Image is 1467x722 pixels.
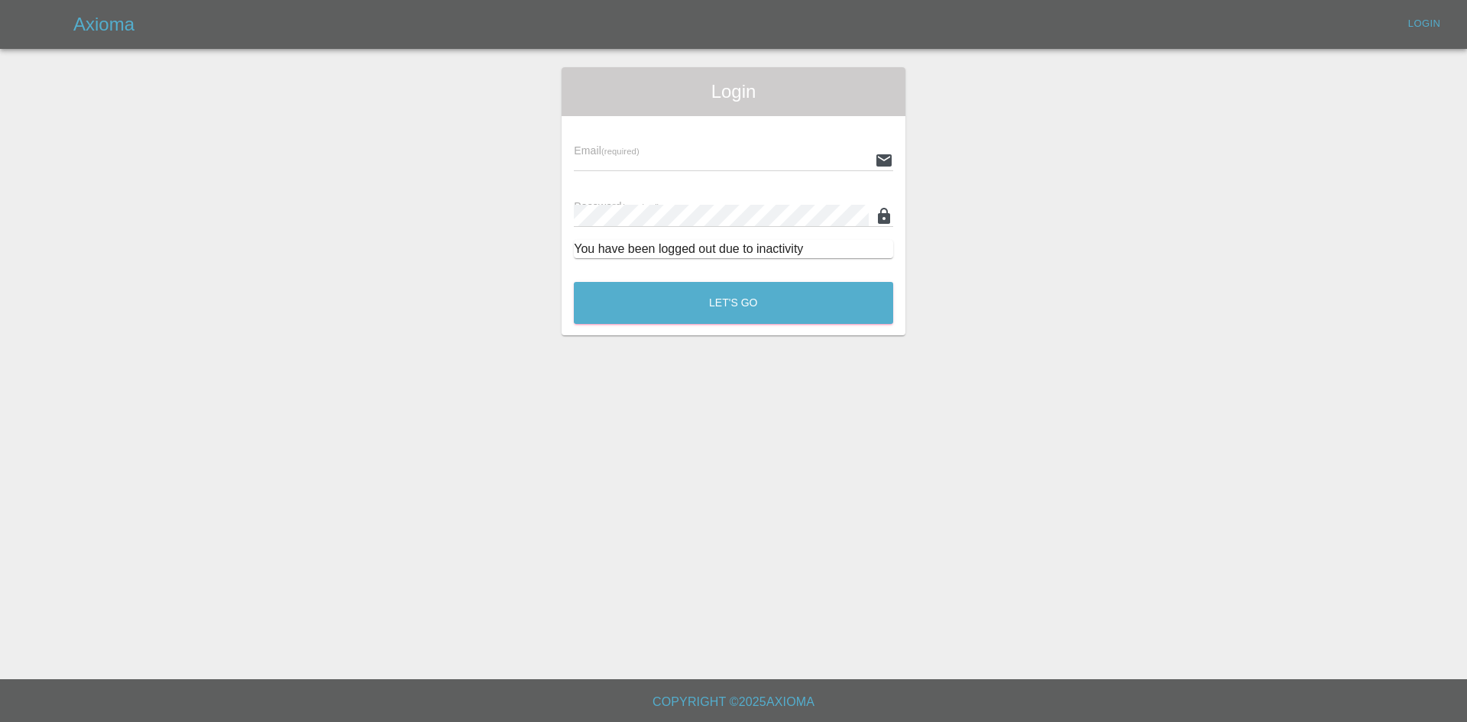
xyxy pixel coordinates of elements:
h6: Copyright © 2025 Axioma [12,691,1455,713]
small: (required) [622,202,660,212]
div: You have been logged out due to inactivity [574,240,893,258]
h5: Axioma [73,12,134,37]
a: Login [1400,12,1449,36]
span: Password [574,200,659,212]
small: (required) [601,147,640,156]
span: Email [574,144,639,157]
span: Login [574,79,893,104]
button: Let's Go [574,282,893,324]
